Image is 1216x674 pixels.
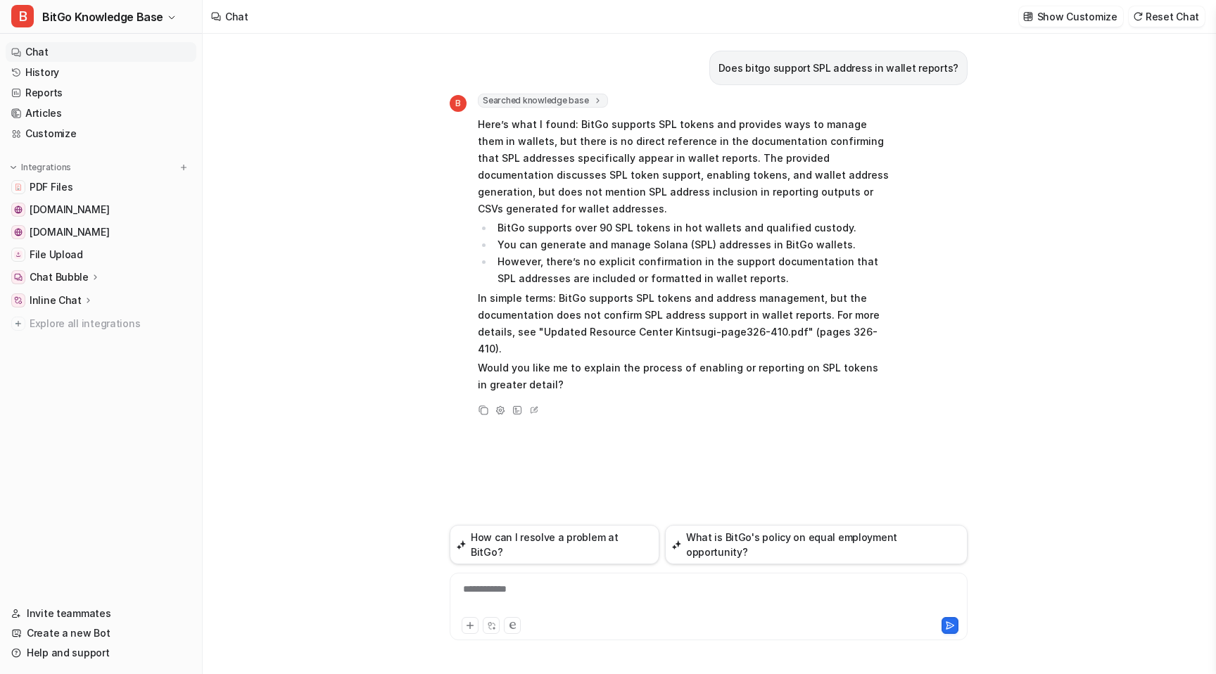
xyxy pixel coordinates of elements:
img: PDF Files [14,183,23,191]
a: developers.bitgo.com[DOMAIN_NAME] [6,200,196,220]
a: PDF FilesPDF Files [6,177,196,197]
p: Inline Chat [30,293,82,307]
li: BitGo supports over 90 SPL tokens in hot wallets and qualified custody. [493,220,889,236]
a: History [6,63,196,82]
span: B [450,95,467,112]
p: Show Customize [1037,9,1117,24]
a: Create a new Bot [6,623,196,643]
img: developers.bitgo.com [14,205,23,214]
li: You can generate and manage Solana (SPL) addresses in BitGo wallets. [493,236,889,253]
p: Would you like me to explain the process of enabling or reporting on SPL tokens in greater detail? [478,360,889,393]
span: Searched knowledge base [478,94,608,108]
img: www.bitgo.com [14,228,23,236]
p: Integrations [21,162,71,173]
a: Customize [6,124,196,144]
span: Explore all integrations [30,312,191,335]
span: BitGo Knowledge Base [42,7,163,27]
span: File Upload [30,248,83,262]
a: Chat [6,42,196,62]
div: Chat [225,9,248,24]
a: Reports [6,83,196,103]
li: However, there’s no explicit confirmation in the support documentation that SPL addresses are inc... [493,253,889,287]
span: [DOMAIN_NAME] [30,225,109,239]
a: File UploadFile Upload [6,245,196,265]
p: Here’s what I found: BitGo supports SPL tokens and provides ways to manage them in wallets, but t... [478,116,889,217]
button: Show Customize [1019,6,1123,27]
span: PDF Files [30,180,72,194]
span: [DOMAIN_NAME] [30,203,109,217]
p: Chat Bubble [30,270,89,284]
img: Chat Bubble [14,273,23,281]
button: How can I resolve a problem at BitGo? [450,525,659,564]
img: explore all integrations [11,317,25,331]
img: Inline Chat [14,296,23,305]
img: expand menu [8,163,18,172]
a: Invite teammates [6,604,196,623]
a: Help and support [6,643,196,663]
p: Does bitgo support SPL address in wallet reports? [718,60,958,77]
p: In simple terms: BitGo supports SPL tokens and address management, but the documentation does not... [478,290,889,357]
img: menu_add.svg [179,163,189,172]
img: File Upload [14,250,23,259]
button: Reset Chat [1129,6,1205,27]
a: Explore all integrations [6,314,196,333]
a: Articles [6,103,196,123]
span: B [11,5,34,27]
img: reset [1133,11,1143,22]
button: What is BitGo's policy on equal employment opportunity? [665,525,968,564]
img: customize [1023,11,1033,22]
a: www.bitgo.com[DOMAIN_NAME] [6,222,196,242]
button: Integrations [6,160,75,174]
